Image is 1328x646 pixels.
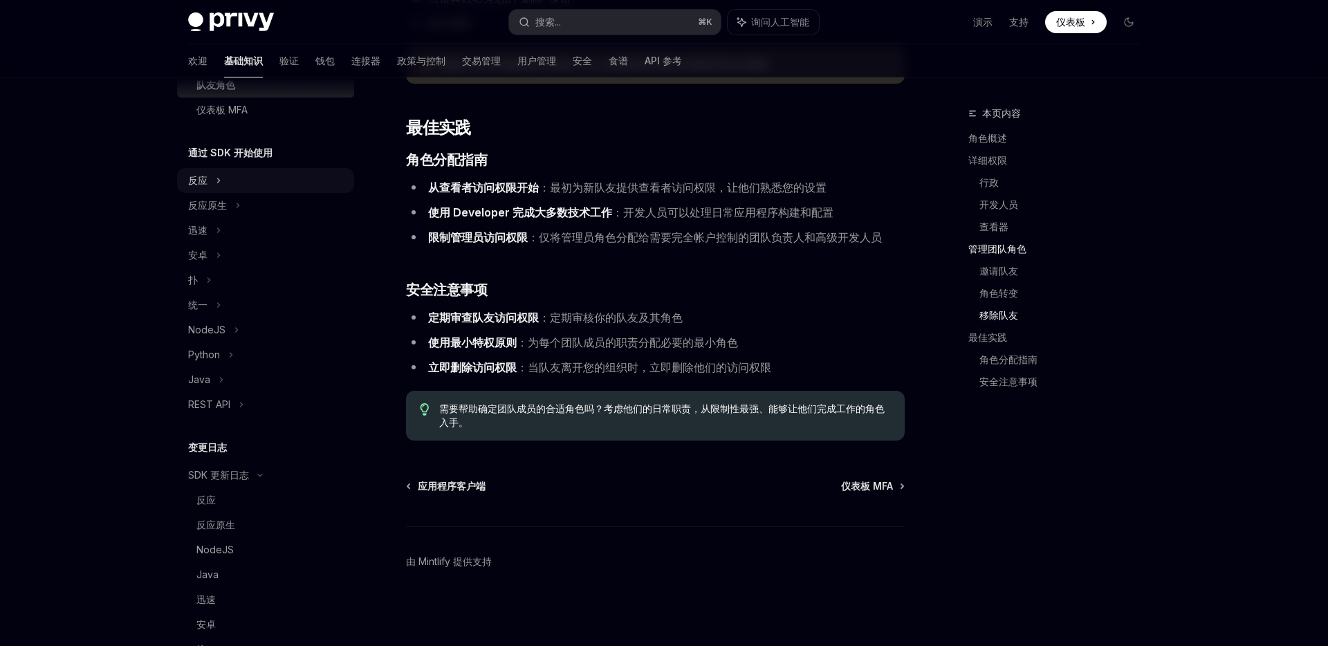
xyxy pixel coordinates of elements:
[1009,15,1029,29] a: 支持
[196,618,216,630] font: 安卓
[188,398,230,410] font: REST API
[968,238,1151,260] a: 管理团队角色
[645,44,682,77] a: API 参考
[196,544,234,555] font: NodeJS
[979,371,1151,393] a: 安全注意事项
[979,176,999,188] font: 行政
[1045,11,1107,33] a: 仪表板
[315,44,335,77] a: 钱包
[406,118,471,138] font: 最佳实践
[406,282,487,298] font: 安全注意事项
[728,10,819,35] button: 询问人工智能
[1118,11,1140,33] button: 切换暗模式
[968,243,1026,255] font: 管理团队角色
[188,55,207,66] font: 欢迎
[196,494,216,506] font: 反应
[428,311,539,324] font: 定期审查队友访问权限
[188,469,249,481] font: SDK 更新日志
[609,55,628,66] font: 食谱
[517,360,771,374] font: ：当队友离开您的组织时，立即删除他们的访问权限
[698,17,706,27] font: ⌘
[177,488,354,513] a: 反应
[407,479,486,493] a: 应用程序客户端
[177,587,354,612] a: 迅速
[979,199,1018,210] font: 开发人员
[439,403,885,428] font: 需要帮助确定团队成员的合适角色吗？考虑他们的日常职责，从限制性最强、能够让他们完成工作的角色入手。
[973,16,993,28] font: 演示
[706,17,712,27] font: K
[406,151,487,168] font: 角色分配指南
[196,519,235,530] font: 反应原生
[177,98,354,122] a: 仪表板 MFA
[224,55,263,66] font: 基础知识
[535,16,561,28] font: 搜索...
[188,12,274,32] img: 深色标志
[1056,16,1085,28] font: 仪表板
[645,55,682,66] font: API 参考
[517,44,556,77] a: 用户管理
[420,403,430,416] svg: 提示
[612,205,833,219] font: ：开发人员可以处理日常应用程序构建和配置
[573,55,592,66] font: 安全
[982,107,1021,119] font: 本页内容
[428,205,612,219] font: 使用 Developer 完成大多数技术工作
[177,612,354,637] a: 安卓
[188,349,220,360] font: Python
[351,44,380,77] a: 连接器
[397,44,445,77] a: 政策与控制
[528,230,882,244] font: ：仅将管理员角色分配给需要完全帐户控制的团队负责人和高级开发人员
[841,480,893,492] font: 仪表板 MFA
[751,16,809,28] font: 询问人工智能
[609,44,628,77] a: 食谱
[406,555,492,569] a: 由 Mintlify 提供支持
[177,513,354,537] a: 反应原生
[517,55,556,66] font: 用户管理
[979,221,1008,232] font: 查看器
[188,441,227,453] font: 变更日志
[279,55,299,66] font: 验证
[188,274,198,286] font: 扑
[979,216,1151,238] a: 查看器
[841,479,903,493] a: 仪表板 MFA
[509,10,721,35] button: 搜索...⌘K
[973,15,993,29] a: 演示
[979,282,1151,304] a: 角色转变
[968,154,1007,166] font: 详细权限
[573,44,592,77] a: 安全
[979,376,1037,387] font: 安全注意事项
[539,311,683,324] font: ：定期审核你的队友及其角色
[979,287,1018,299] font: 角色转变
[539,181,827,194] font: ：最初为新队友提供查看者访问权限，让他们熟悉您的设置
[188,373,210,385] font: Java
[188,299,207,311] font: 统一
[517,335,738,349] font: ：为每个团队成员的职责分配必要的最小角色
[406,555,492,567] font: 由 Mintlify 提供支持
[188,199,227,211] font: 反应原生
[1009,16,1029,28] font: 支持
[224,44,263,77] a: 基础知识
[428,230,528,244] font: 限制管理员访问权限
[968,127,1151,149] a: 角色概述
[418,480,486,492] font: 应用程序客户端
[188,324,225,335] font: NodeJS
[979,194,1151,216] a: 开发人员
[428,360,517,374] font: 立即删除访问权限
[188,174,207,186] font: 反应
[968,132,1007,144] font: 角色概述
[177,537,354,562] a: NodeJS
[462,55,501,66] font: 交易管理
[315,55,335,66] font: 钱包
[196,569,219,580] font: Java
[351,55,380,66] font: 连接器
[428,335,517,349] font: 使用最小特权原则
[968,149,1151,172] a: 详细权限
[188,249,207,261] font: 安卓
[979,349,1151,371] a: 角色分配指南
[188,224,207,236] font: 迅速
[979,304,1151,326] a: 移除队友
[397,55,445,66] font: 政策与控制
[968,326,1151,349] a: 最佳实践
[979,353,1037,365] font: 角色分配指南
[196,593,216,605] font: 迅速
[188,147,273,158] font: 通过 SDK 开始使用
